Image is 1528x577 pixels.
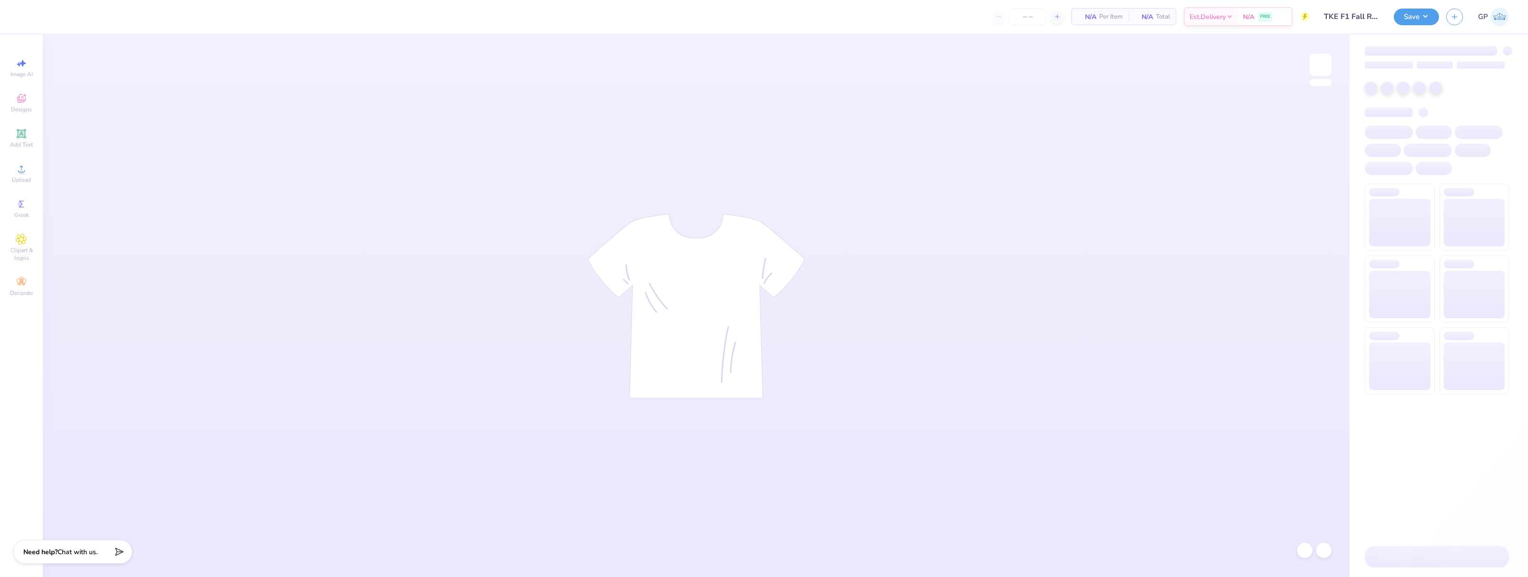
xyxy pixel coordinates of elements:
[1394,9,1439,25] button: Save
[12,176,31,184] span: Upload
[14,211,29,219] span: Greek
[1134,12,1153,22] span: N/A
[1478,8,1509,26] a: GP
[1077,12,1096,22] span: N/A
[1490,8,1509,26] img: Germaine Penalosa
[1478,11,1488,22] span: GP
[5,246,38,262] span: Clipart & logos
[10,70,33,78] span: Image AI
[58,548,98,557] span: Chat with us.
[1156,12,1170,22] span: Total
[11,106,32,113] span: Designs
[587,214,805,399] img: tee-skeleton.svg
[1009,8,1046,25] input: – –
[1190,12,1226,22] span: Est. Delivery
[23,548,58,557] strong: Need help?
[1243,12,1254,22] span: N/A
[10,141,33,148] span: Add Text
[1260,13,1270,20] span: FREE
[10,289,33,297] span: Decorate
[1317,7,1387,26] input: Untitled Design
[1099,12,1123,22] span: Per Item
